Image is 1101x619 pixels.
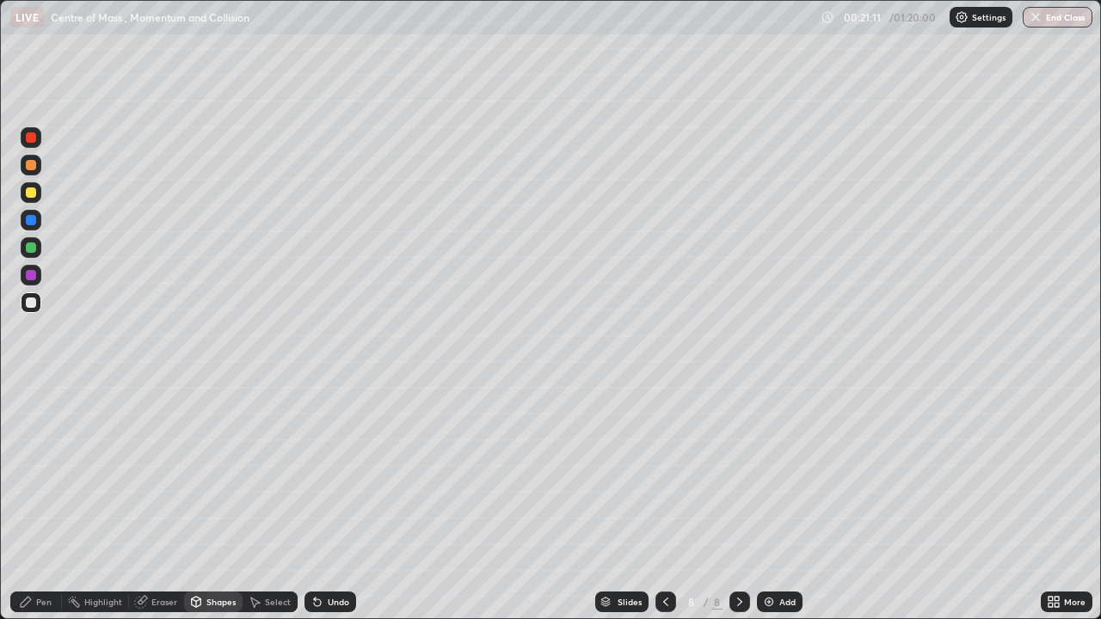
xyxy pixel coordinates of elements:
div: Select [265,598,291,606]
img: class-settings-icons [955,10,969,24]
div: 8 [712,594,723,610]
p: LIVE [15,10,39,24]
div: Pen [36,598,52,606]
button: End Class [1023,7,1092,28]
div: Add [779,598,796,606]
div: Slides [618,598,642,606]
p: Centre of Mass , Momentum and Collision [51,10,249,24]
div: Highlight [84,598,122,606]
div: Shapes [206,598,236,606]
div: 8 [683,597,700,607]
div: More [1064,598,1086,606]
img: add-slide-button [762,595,776,609]
div: Undo [328,598,349,606]
img: end-class-cross [1029,10,1043,24]
p: Settings [972,13,1006,21]
div: Eraser [151,598,177,606]
div: / [704,597,709,607]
